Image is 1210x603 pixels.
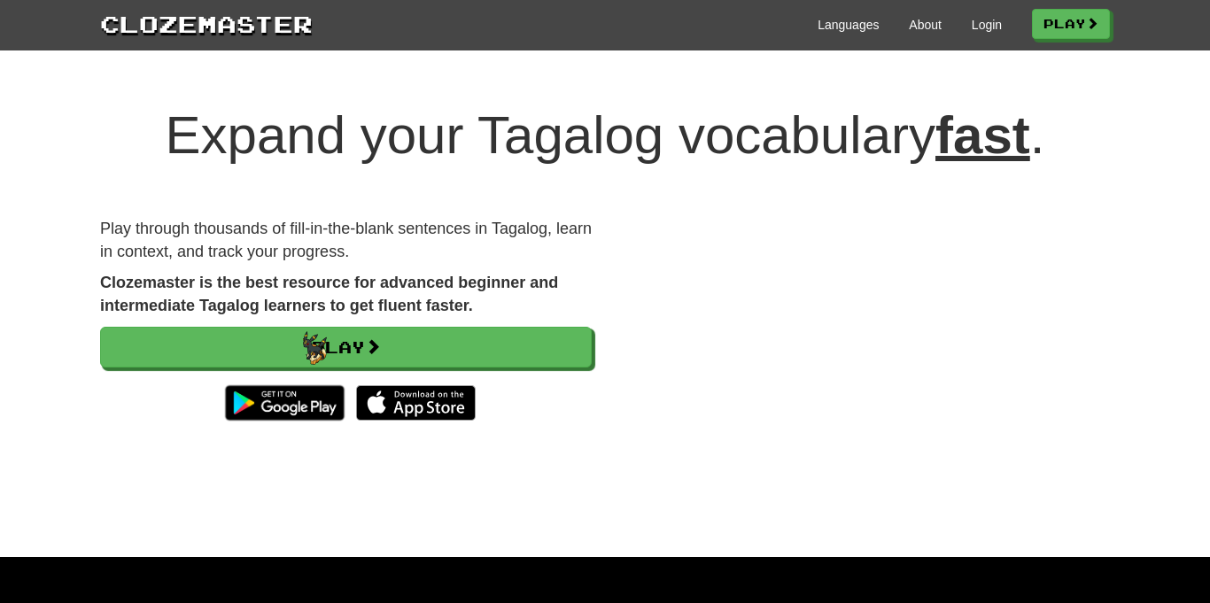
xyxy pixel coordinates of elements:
[356,385,476,421] img: Download_on_the_App_Store_Badge_US-UK_135x40-25178aeef6eb6b83b96f5f2d004eda3bffbb37122de64afbaef7...
[216,376,353,429] img: Get it on Google Play
[100,106,1110,165] h1: Expand your Tagalog vocabulary .
[935,105,1030,165] u: fast
[100,218,592,263] p: Play through thousands of fill-in-the-blank sentences in Tagalog, learn in context, and track you...
[100,327,592,367] a: Play
[909,16,942,34] a: About
[100,7,313,40] a: Clozemaster
[972,16,1002,34] a: Login
[818,16,879,34] a: Languages
[100,274,558,314] strong: Clozemaster is the best resource for advanced beginner and intermediate Tagalog learners to get f...
[1032,9,1110,39] a: Play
